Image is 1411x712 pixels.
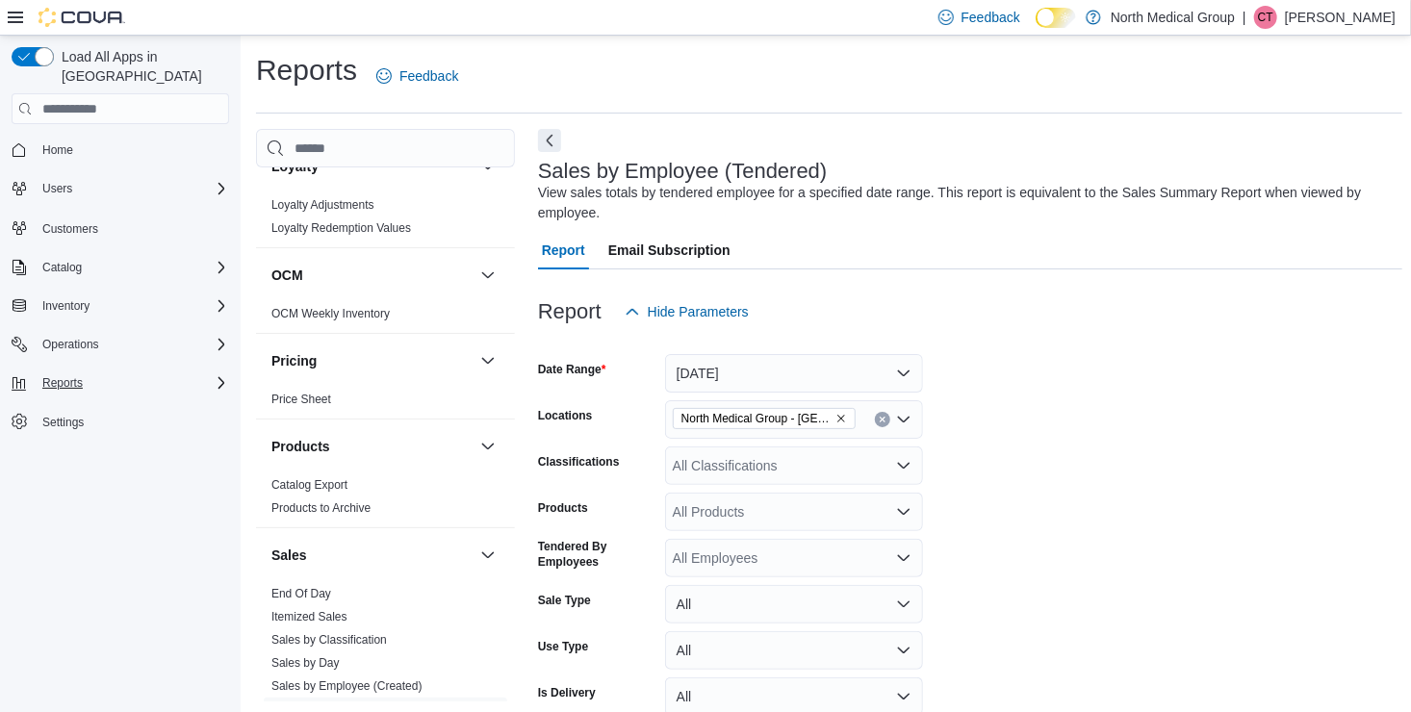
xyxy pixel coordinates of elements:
span: Operations [35,333,229,356]
div: Ciati Taylor [1254,6,1277,29]
a: Catalog Export [271,478,347,492]
a: Products to Archive [271,501,371,515]
p: North Medical Group [1111,6,1235,29]
button: All [665,585,923,623]
span: Inventory [35,294,229,318]
a: Sales by Day [271,656,340,670]
a: Settings [35,411,91,434]
a: Sales by Classification [271,633,387,647]
button: Clear input [875,412,890,427]
span: Home [42,142,73,158]
h3: Sales [271,546,307,565]
span: Feedback [399,66,458,86]
span: Price Sheet [271,392,331,407]
span: Customers [42,221,98,237]
button: [DATE] [665,354,923,393]
label: Is Delivery [538,685,596,700]
h3: Products [271,437,330,456]
h3: OCM [271,266,303,285]
label: Classifications [538,454,620,470]
span: Sales by Employee (Created) [271,678,423,694]
span: Catalog [42,260,82,275]
button: Users [4,175,237,202]
span: Users [42,181,72,196]
div: OCM [256,302,515,333]
button: Inventory [4,292,237,319]
span: Sales by Classification [271,632,387,648]
button: Pricing [271,351,473,370]
span: Reports [42,375,83,391]
span: Hide Parameters [648,302,749,321]
span: CT [1258,6,1273,29]
span: Load All Apps in [GEOGRAPHIC_DATA] [54,47,229,86]
span: Settings [42,415,84,430]
h1: Reports [256,51,357,89]
span: Sales by Day [271,655,340,671]
button: Users [35,177,80,200]
button: All [665,631,923,670]
div: Pricing [256,388,515,419]
a: Price Sheet [271,393,331,406]
button: Operations [35,333,107,356]
p: [PERSON_NAME] [1285,6,1396,29]
button: Pricing [476,349,500,372]
button: Hide Parameters [617,292,757,331]
a: Sales by Employee (Created) [271,679,423,693]
span: OCM Weekly Inventory [271,306,390,321]
span: Customers [35,216,229,240]
button: Sales [476,544,500,567]
label: Tendered By Employees [538,539,657,570]
button: Open list of options [896,458,911,473]
span: Reports [35,371,229,394]
button: Customers [4,214,237,242]
span: Home [35,138,229,162]
h3: Sales by Employee (Tendered) [538,160,828,183]
button: Open list of options [896,412,911,427]
div: Products [256,473,515,527]
div: View sales totals by tendered employee for a specified date range. This report is equivalent to t... [538,183,1393,223]
span: North Medical Group - [GEOGRAPHIC_DATA] [681,409,832,428]
button: Remove North Medical Group - Hillsboro from selection in this group [835,413,847,424]
input: Dark Mode [1036,8,1076,28]
button: Operations [4,331,237,358]
span: Products to Archive [271,500,371,516]
nav: Complex example [12,128,229,486]
button: Open list of options [896,550,911,566]
h3: Pricing [271,351,317,370]
a: Itemized Sales [271,610,347,623]
label: Sale Type [538,593,591,608]
button: Inventory [35,294,97,318]
button: Home [4,136,237,164]
button: OCM [271,266,473,285]
button: Sales [271,546,473,565]
button: Open list of options [896,504,911,520]
span: Catalog Export [271,477,347,493]
button: Products [476,435,500,458]
span: Inventory [42,298,90,314]
img: Cova [38,8,125,27]
button: Catalog [35,256,90,279]
span: Report [542,231,585,269]
a: Customers [35,217,106,241]
button: Reports [4,369,237,396]
button: Settings [4,408,237,436]
p: | [1243,6,1246,29]
a: Loyalty Adjustments [271,198,374,212]
label: Use Type [538,639,588,654]
span: North Medical Group - Hillsboro [673,408,856,429]
button: Reports [35,371,90,394]
a: Loyalty Redemption Values [271,221,411,235]
a: Feedback [369,57,466,95]
span: Loyalty Adjustments [271,197,374,213]
a: OCM Weekly Inventory [271,307,390,320]
a: End Of Day [271,587,331,600]
div: Loyalty [256,193,515,247]
button: OCM [476,264,500,287]
label: Locations [538,408,593,423]
span: Settings [35,410,229,434]
span: Email Subscription [608,231,731,269]
span: End Of Day [271,586,331,601]
span: Itemized Sales [271,609,347,624]
span: Loyalty Redemption Values [271,220,411,236]
span: Dark Mode [1036,28,1037,29]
